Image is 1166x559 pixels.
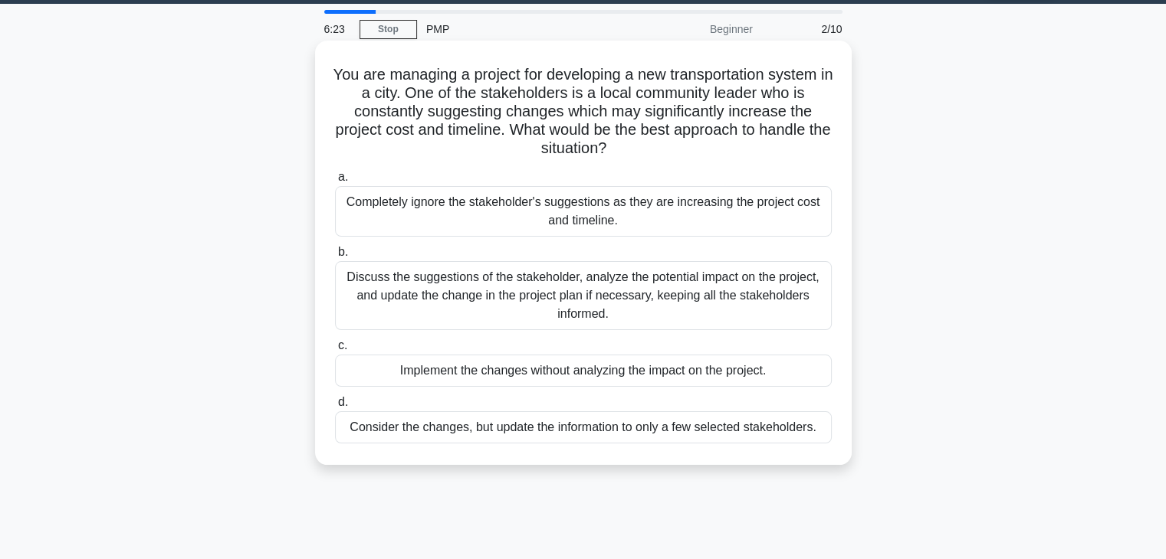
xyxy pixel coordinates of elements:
[315,14,360,44] div: 6:23
[335,186,832,237] div: Completely ignore the stakeholder's suggestions as they are increasing the project cost and timel...
[338,395,348,408] span: d.
[762,14,852,44] div: 2/10
[628,14,762,44] div: Beginner
[338,170,348,183] span: a.
[417,14,628,44] div: PMP
[338,245,348,258] span: b.
[335,355,832,387] div: Implement the changes without analyzing the impact on the project.
[338,338,347,351] span: c.
[335,261,832,330] div: Discuss the suggestions of the stakeholder, analyze the potential impact on the project, and upda...
[360,20,417,39] a: Stop
[335,411,832,443] div: Consider the changes, but update the information to only a few selected stakeholders.
[333,65,833,159] h5: You are managing a project for developing a new transportation system in a city. One of the stake...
